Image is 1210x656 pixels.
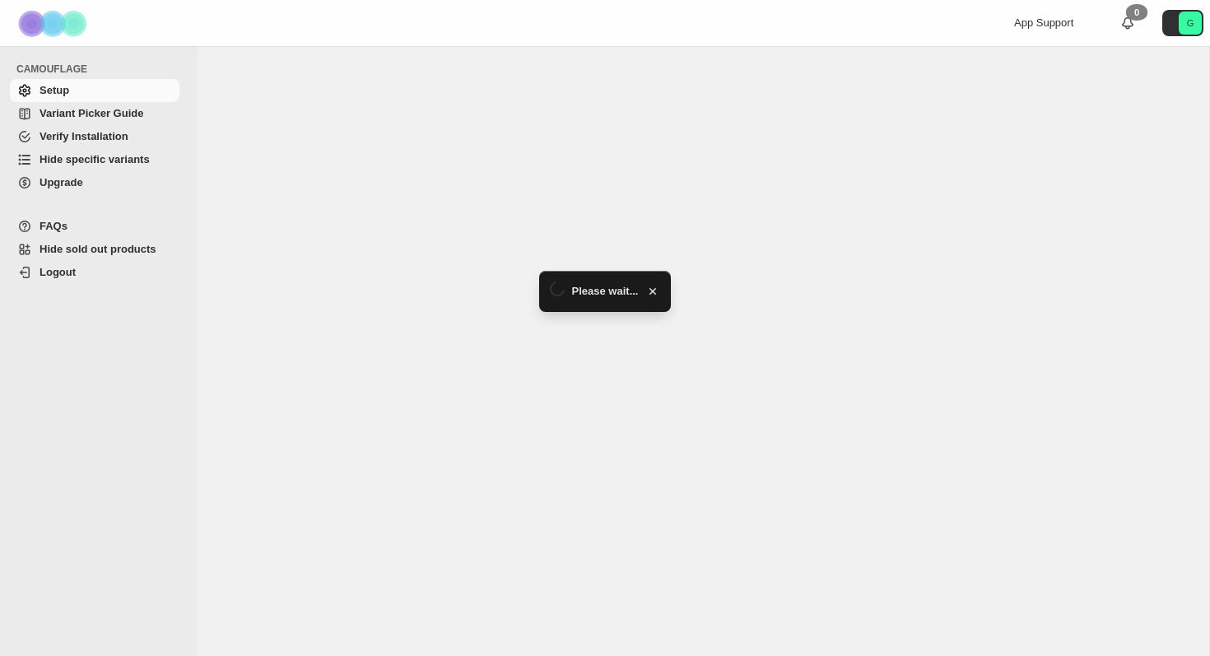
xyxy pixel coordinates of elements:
span: Logout [40,266,76,278]
a: Setup [10,79,179,102]
span: Setup [40,84,69,96]
img: Camouflage [13,1,95,46]
span: App Support [1014,16,1073,29]
a: FAQs [10,215,179,238]
a: 0 [1119,15,1136,31]
span: Please wait... [572,283,639,300]
span: Variant Picker Guide [40,107,143,119]
a: Hide specific variants [10,148,179,171]
text: G [1187,18,1194,28]
a: Variant Picker Guide [10,102,179,125]
button: Avatar with initials G [1162,10,1203,36]
a: Upgrade [10,171,179,194]
span: Hide specific variants [40,153,150,165]
span: Upgrade [40,176,83,188]
span: CAMOUFLAGE [16,63,186,76]
span: Verify Installation [40,130,128,142]
a: Verify Installation [10,125,179,148]
a: Hide sold out products [10,238,179,261]
span: Hide sold out products [40,243,156,255]
span: FAQs [40,220,67,232]
div: 0 [1126,4,1147,21]
a: Logout [10,261,179,284]
span: Avatar with initials G [1179,12,1202,35]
